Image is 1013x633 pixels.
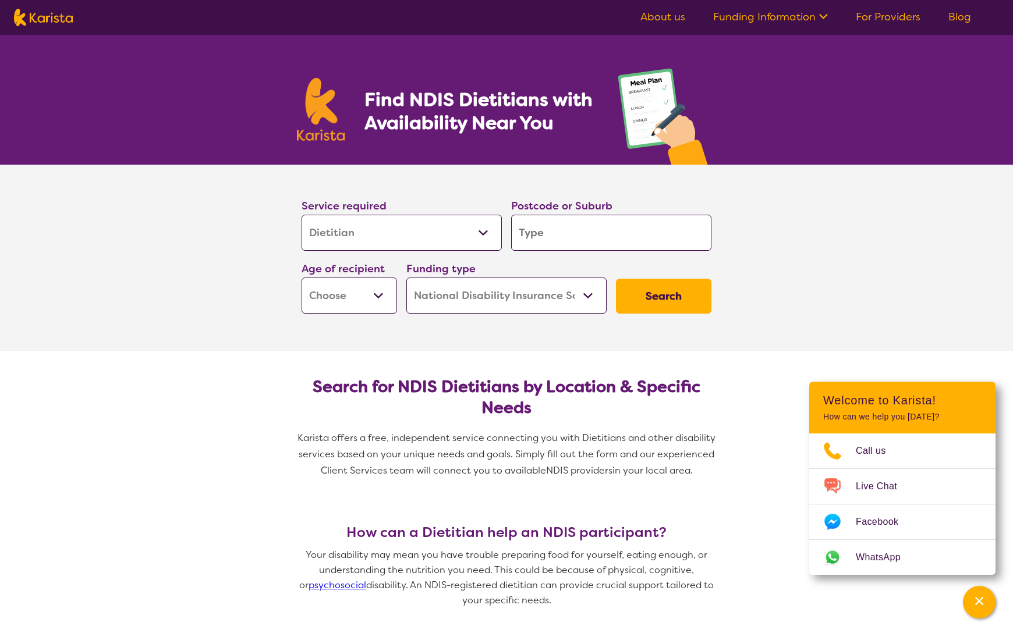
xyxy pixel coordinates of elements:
[511,199,612,213] label: Postcode or Suburb
[302,262,385,276] label: Age of recipient
[297,547,716,608] p: Your disability may mean you have trouble preparing food for yourself, eating enough, or understa...
[856,513,912,531] span: Facebook
[809,433,996,575] ul: Choose channel
[297,524,716,540] h3: How can a Dietitian help an NDIS participant?
[823,393,982,407] h2: Welcome to Karista!
[616,279,711,314] button: Search
[309,579,366,591] a: psychosocial
[823,412,982,422] p: How can we help you [DATE]?
[302,199,387,213] label: Service required
[364,88,594,134] h1: Find NDIS Dietitians with Availability Near You
[297,78,345,141] img: Karista logo
[297,432,718,476] span: Karista offers a free, independent service connecting you with Dietitians and other disability se...
[809,382,996,575] div: Channel Menu
[614,63,716,165] img: dietitian
[14,9,73,26] img: Karista logo
[856,478,911,495] span: Live Chat
[948,10,971,24] a: Blog
[856,10,920,24] a: For Providers
[311,376,702,418] h2: Search for NDIS Dietitians by Location & Specific Needs
[713,10,828,24] a: Funding Information
[511,215,711,251] input: Type
[809,540,996,575] a: Web link opens in a new tab.
[856,442,900,460] span: Call us
[856,549,915,566] span: WhatsApp
[963,586,996,618] button: Channel Menu
[640,10,685,24] a: About us
[546,464,568,476] span: NDIS
[406,262,476,276] label: Funding type
[612,464,693,476] span: in your local area.
[571,464,612,476] span: providers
